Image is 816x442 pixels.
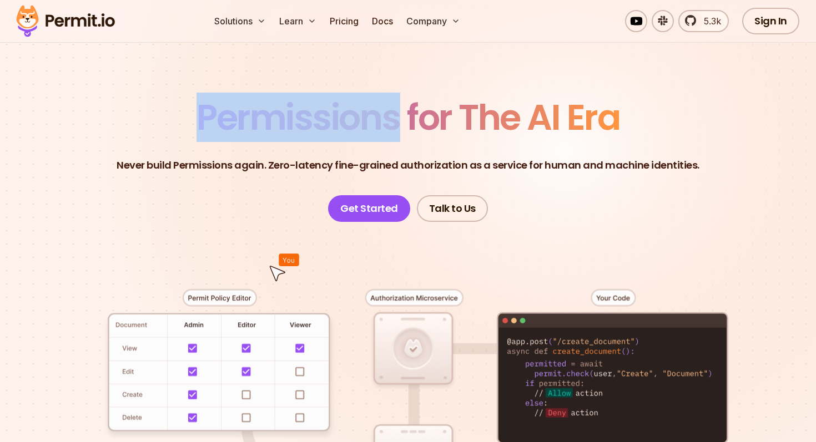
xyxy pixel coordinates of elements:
[325,10,363,32] a: Pricing
[367,10,397,32] a: Docs
[275,10,321,32] button: Learn
[678,10,729,32] a: 5.3k
[402,10,465,32] button: Company
[117,158,699,173] p: Never build Permissions again. Zero-latency fine-grained authorization as a service for human and...
[742,8,799,34] a: Sign In
[11,2,120,40] img: Permit logo
[328,195,410,222] a: Get Started
[697,14,721,28] span: 5.3k
[197,93,619,142] span: Permissions for The AI Era
[210,10,270,32] button: Solutions
[417,195,488,222] a: Talk to Us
